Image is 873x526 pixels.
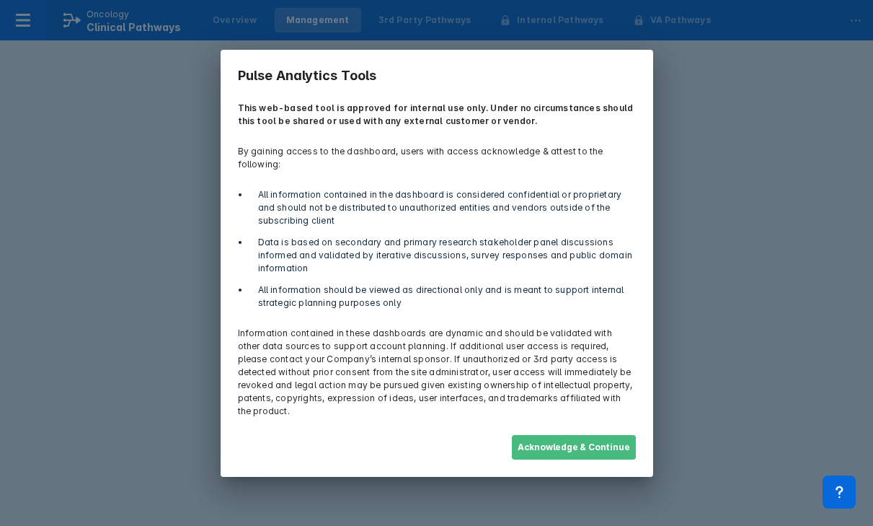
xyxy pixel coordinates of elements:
[229,93,644,136] p: This web-based tool is approved for internal use only. Under no circumstances should this tool be...
[249,188,636,227] li: All information contained in the dashboard is considered confidential or proprietary and should n...
[229,318,644,426] p: Information contained in these dashboards are dynamic and should be validated with other data sou...
[512,435,636,460] button: Acknowledge & Continue
[249,284,636,310] li: All information should be viewed as directional only and is meant to support internal strategic p...
[823,475,856,509] div: Contact Support
[249,236,636,275] li: Data is based on secondary and primary research stakeholder panel discussions informed and valida...
[229,58,644,93] h3: Pulse Analytics Tools
[229,136,644,180] p: By gaining access to the dashboard, users with access acknowledge & attest to the following:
